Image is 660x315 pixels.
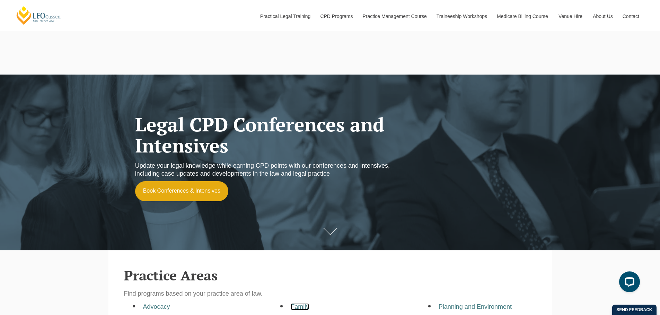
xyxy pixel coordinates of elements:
h2: Practice Areas [124,268,536,283]
a: Practice Management Course [358,1,431,31]
a: Book Conferences & Intensives [135,181,228,201]
a: CPD Programs [315,1,357,31]
a: Medicare Billing Course [492,1,553,31]
a: Traineeship Workshops [431,1,492,31]
a: Planning and Environment [439,303,512,310]
p: Find programs based on your practice area of law. [124,290,536,298]
a: Practical Legal Training [255,1,315,31]
h1: Legal CPD Conferences and Intensives [135,114,408,156]
p: Update your legal knowledge while earning CPD points with our conferences and intensives, includi... [135,162,408,178]
a: About Us [588,1,617,31]
a: Family [291,303,309,310]
a: Venue Hire [553,1,588,31]
a: Advocacy [143,303,170,310]
a: [PERSON_NAME] Centre for Law [16,6,62,25]
a: Contact [617,1,644,31]
iframe: LiveChat chat widget [614,269,643,298]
